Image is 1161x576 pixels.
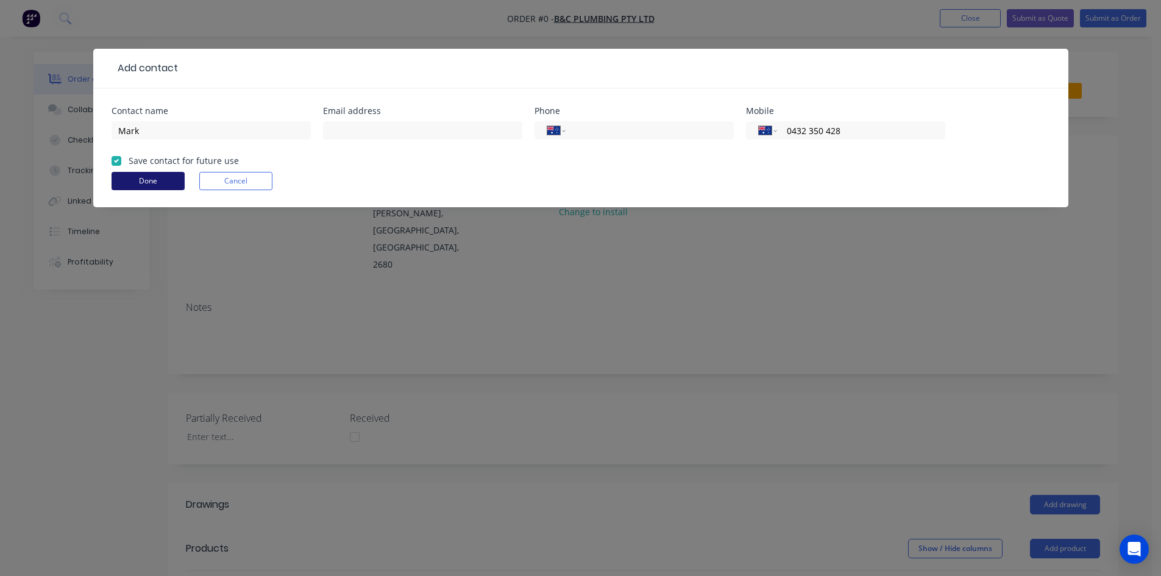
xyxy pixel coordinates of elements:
[323,107,522,115] div: Email address
[112,61,178,76] div: Add contact
[746,107,945,115] div: Mobile
[112,107,311,115] div: Contact name
[534,107,734,115] div: Phone
[112,172,185,190] button: Done
[1120,535,1149,564] div: Open Intercom Messenger
[129,154,239,167] label: Save contact for future use
[199,172,272,190] button: Cancel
